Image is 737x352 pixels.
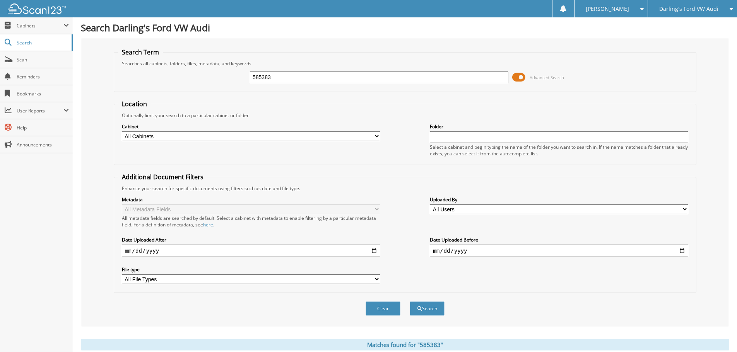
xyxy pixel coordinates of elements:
[8,3,66,14] img: scan123-logo-white.svg
[118,112,692,119] div: Optionally limit your search to a particular cabinet or folder
[17,56,69,63] span: Scan
[122,196,380,203] label: Metadata
[81,339,729,350] div: Matches found for "585383"
[430,144,688,157] div: Select a cabinet and begin typing the name of the folder you want to search in. If the name match...
[17,22,63,29] span: Cabinets
[430,245,688,257] input: end
[410,301,445,316] button: Search
[586,7,629,11] span: [PERSON_NAME]
[430,123,688,130] label: Folder
[17,124,69,131] span: Help
[17,90,69,97] span: Bookmarks
[81,21,729,34] h1: Search Darling's Ford VW Audi
[122,123,380,130] label: Cabinet
[118,185,692,192] div: Enhance your search for specific documents using filters such as date and file type.
[118,100,151,108] legend: Location
[118,173,207,181] legend: Additional Document Filters
[430,196,688,203] label: Uploaded By
[17,73,69,80] span: Reminders
[122,266,380,273] label: File type
[118,48,163,56] legend: Search Term
[530,75,564,80] span: Advanced Search
[118,60,692,67] div: Searches all cabinets, folders, files, metadata, and keywords
[122,215,380,228] div: All metadata fields are searched by default. Select a cabinet with metadata to enable filtering b...
[430,236,688,243] label: Date Uploaded Before
[17,141,69,148] span: Announcements
[17,107,63,114] span: User Reports
[17,39,68,46] span: Search
[366,301,400,316] button: Clear
[122,245,380,257] input: start
[122,236,380,243] label: Date Uploaded After
[203,221,213,228] a: here
[659,7,718,11] span: Darling's Ford VW Audi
